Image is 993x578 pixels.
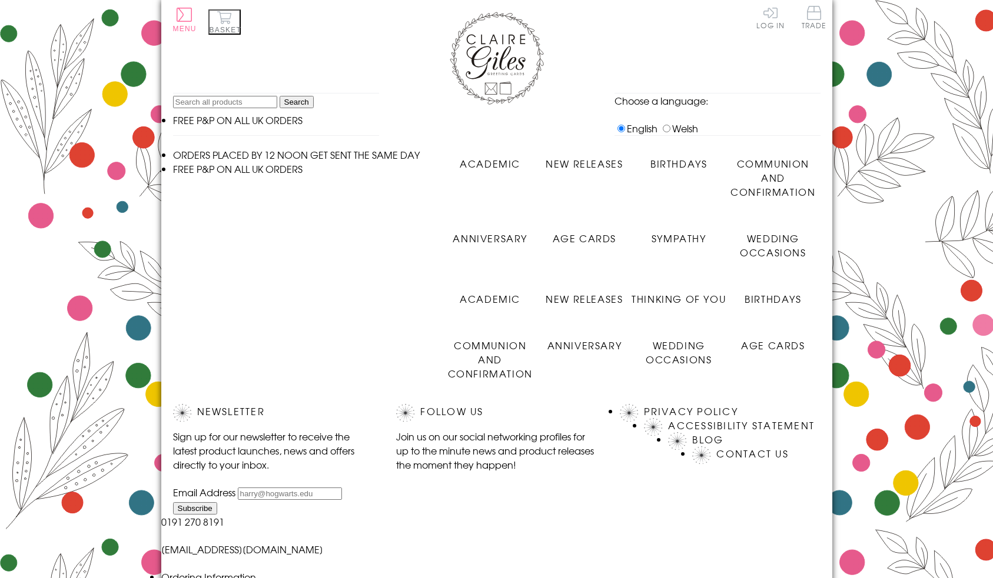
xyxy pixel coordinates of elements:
span: Birthdays [745,292,801,306]
label: Welsh [660,121,698,135]
a: Academic [443,283,537,306]
span: Anniversary [547,338,622,352]
input: Search [280,96,314,108]
input: Welsh [663,125,670,132]
span: Sympathy [652,231,706,245]
a: Birthdays [632,148,726,171]
p: Join us on our social networking profiles for up to the minute news and product releases the mome... [396,429,596,472]
span: Anniversary [453,231,527,245]
input: harry@hogwarts.edu [238,487,342,500]
a: Wedding Occasions [632,329,726,366]
span: Age Cards [741,338,805,352]
a: Communion and Confirmation [443,329,537,380]
span: Age Cards [553,231,616,245]
h2: Follow Us [396,404,596,422]
span: Academic [460,156,520,171]
a: Contact Us [716,446,788,460]
a: 0191 270 8191 [161,514,224,529]
a: Blog [692,432,723,446]
a: Sympathy [632,222,726,245]
p: Sign up for our newsletter to receive the latest product launches, news and offers directly to yo... [173,429,373,472]
span: Communion and Confirmation [730,156,815,199]
p: Choose a language: [615,93,821,108]
a: Anniversary [443,222,537,245]
a: Age Cards [537,222,632,245]
img: Claire Giles Greetings Cards [450,12,544,105]
a: Age Cards [726,329,820,352]
input: Search all products [173,96,277,108]
span: FREE P&P ON ALL UK ORDERS [173,162,303,176]
h2: Newsletter [173,404,373,422]
label: Email Address [173,485,235,499]
span: Academic [460,292,520,306]
span: ORDERS PLACED BY 12 NOON GET SENT THE SAME DAY [173,148,420,162]
span: New Releases [546,156,623,171]
a: Privacy Policy [644,404,738,418]
a: New Releases [537,283,632,306]
a: Log In [756,6,785,29]
label: English [615,121,657,135]
span: Menu [173,25,197,33]
a: Trade [802,6,826,31]
a: Birthdays [726,283,820,306]
a: Anniversary [537,329,632,352]
button: Menu [173,8,197,33]
input: Subscribe [173,502,217,514]
a: Communion and Confirmation [726,148,820,199]
span: Thinking of You [632,292,726,306]
a: Academic [443,148,537,171]
span: Communion and Confirmation [448,338,533,380]
span: Wedding Occasions [646,338,712,366]
a: Wedding Occasions [726,222,820,259]
span: Birthdays [650,156,707,171]
span: Wedding Occasions [740,231,806,259]
a: New Releases [537,148,632,171]
a: [EMAIL_ADDRESS][DOMAIN_NAME] [161,542,323,556]
span: New Releases [546,292,623,306]
a: Accessibility Statement [668,418,815,432]
input: English [617,125,625,132]
span: Trade [802,6,826,29]
button: Basket [208,9,241,35]
a: Thinking of You [632,283,726,306]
